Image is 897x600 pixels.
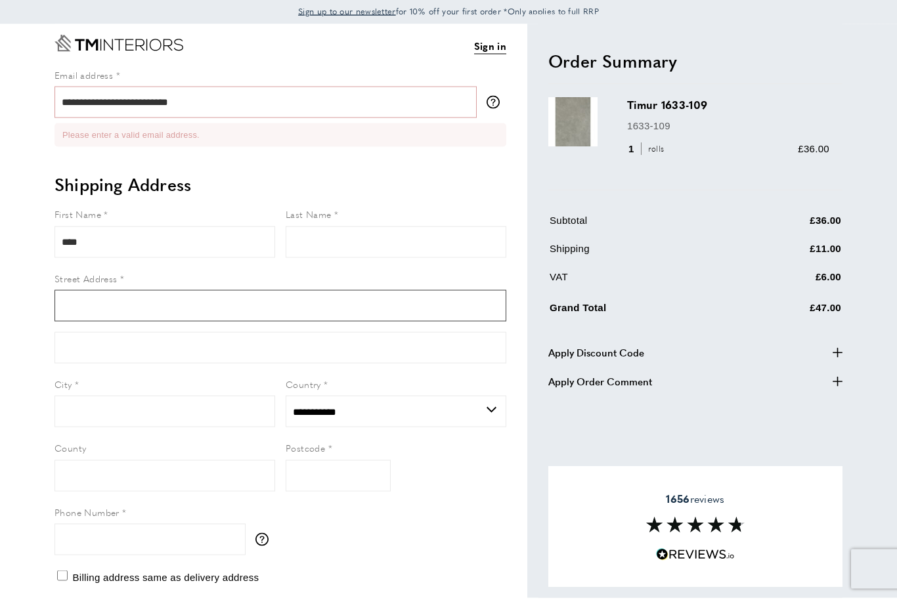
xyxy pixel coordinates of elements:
[55,379,72,393] span: City
[646,519,745,535] img: Reviews section
[286,379,321,393] span: Country
[72,574,259,585] span: Billing address same as delivery address
[738,300,841,328] td: £47.00
[62,131,498,144] li: Please enter a valid email address.
[641,145,668,158] span: rolls
[55,70,113,83] span: Email address
[55,507,120,521] span: Phone Number
[656,551,735,563] img: Reviews.io 5 stars
[55,274,118,287] span: Street Address
[627,144,668,160] div: 1
[286,443,325,456] span: Postcode
[548,347,644,363] span: Apply Discount Code
[550,300,737,328] td: Grand Total
[57,572,68,583] input: Billing address same as delivery address
[738,215,841,241] td: £36.00
[798,146,829,157] span: £36.00
[548,52,842,75] h2: Order Summary
[55,443,86,456] span: County
[487,98,506,111] button: More information
[55,37,183,54] a: Go to Home page
[298,7,599,19] span: for 10% off your first order *Only applies to full RRP
[298,7,396,20] a: Sign up to our newsletter
[738,272,841,297] td: £6.00
[627,121,829,137] p: 1633-109
[286,209,332,223] span: Last Name
[474,40,506,56] a: Sign in
[550,272,737,297] td: VAT
[666,495,724,508] span: reviews
[550,244,737,269] td: Shipping
[550,215,737,241] td: Subtotal
[666,494,689,509] strong: 1656
[55,175,506,198] h2: Shipping Address
[55,209,101,223] span: First Name
[548,100,598,149] img: Timur 1633-109
[738,244,841,269] td: £11.00
[298,7,396,19] span: Sign up to our newsletter
[548,376,652,392] span: Apply Order Comment
[627,100,829,115] h3: Timur 1633-109
[255,535,275,548] button: More information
